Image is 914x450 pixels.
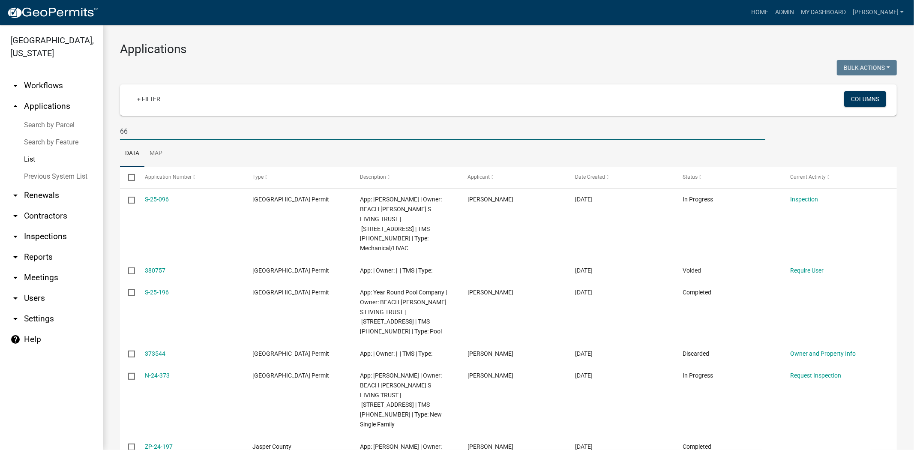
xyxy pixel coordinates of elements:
[567,167,674,188] datatable-header-cell: Date Created
[748,4,772,21] a: Home
[244,167,351,188] datatable-header-cell: Type
[136,167,244,188] datatable-header-cell: Application Number
[467,196,513,203] span: Curtis Peeples
[120,167,136,188] datatable-header-cell: Select
[844,91,886,107] button: Columns
[575,289,593,296] span: 02/19/2025
[10,273,21,283] i: arrow_drop_down
[252,289,329,296] span: Jasper County Building Permit
[10,314,21,324] i: arrow_drop_down
[10,211,21,221] i: arrow_drop_down
[252,372,329,379] span: Jasper County Building Permit
[782,167,890,188] datatable-header-cell: Current Activity
[10,81,21,91] i: arrow_drop_down
[837,60,897,75] button: Bulk Actions
[683,350,709,357] span: Discarded
[683,174,698,180] span: Status
[10,231,21,242] i: arrow_drop_down
[459,167,567,188] datatable-header-cell: Applicant
[674,167,782,188] datatable-header-cell: Status
[575,174,605,180] span: Date Created
[252,174,264,180] span: Type
[252,196,329,203] span: Jasper County Building Permit
[683,196,713,203] span: In Progress
[145,443,173,450] a: ZP-24-197
[120,140,144,168] a: Data
[575,350,593,357] span: 02/06/2025
[144,140,168,168] a: Map
[790,174,826,180] span: Current Activity
[467,372,513,379] span: Rusty Davis
[849,4,907,21] a: [PERSON_NAME]
[790,350,856,357] a: Owner and Property Info
[360,174,386,180] span: Description
[360,267,432,274] span: App: | Owner: | | TMS | Type:
[352,167,459,188] datatable-header-cell: Description
[467,174,490,180] span: Applicant
[360,196,442,252] span: App: Curtis Peeples | Owner: BEACH RENEE S LIVING TRUST | 66 COPE POINT LN | TMS 094-09-00-034 | ...
[683,372,713,379] span: In Progress
[120,123,765,140] input: Search for applications
[575,372,593,379] span: 09/05/2024
[252,267,329,274] span: Jasper County Building Permit
[683,267,701,274] span: Voided
[575,443,593,450] span: 09/05/2024
[683,443,711,450] span: Completed
[10,293,21,303] i: arrow_drop_down
[360,350,432,357] span: App: | Owner: | | TMS | Type:
[145,350,165,357] a: 373544
[10,101,21,111] i: arrow_drop_up
[360,372,442,428] span: App: Russell Davis | Owner: BEACH RENEE S LIVING TRUST | 66 COPE POINT LN | TMS 094-09-00-034 | T...
[10,334,21,345] i: help
[10,190,21,201] i: arrow_drop_down
[145,174,192,180] span: Application Number
[130,91,167,107] a: + Filter
[467,443,513,450] span: Rusty Davis
[467,350,513,357] span: Akana
[790,196,818,203] a: Inspection
[575,196,593,203] span: 02/25/2025
[120,42,897,57] h3: Applications
[797,4,849,21] a: My Dashboard
[145,267,165,274] a: 380757
[145,372,170,379] a: N-24-373
[145,196,169,203] a: S-25-096
[683,289,711,296] span: Completed
[10,252,21,262] i: arrow_drop_down
[790,372,841,379] a: Request Inspection
[145,289,169,296] a: S-25-196
[575,267,593,274] span: 02/25/2025
[467,289,513,296] span: Akana
[772,4,797,21] a: Admin
[360,289,447,335] span: App: Year Round Pool Company | Owner: BEACH RENEE S LIVING TRUST | 66 COPE POINT LN | TMS 094-09-...
[790,267,824,274] a: Require User
[252,350,329,357] span: Jasper County Building Permit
